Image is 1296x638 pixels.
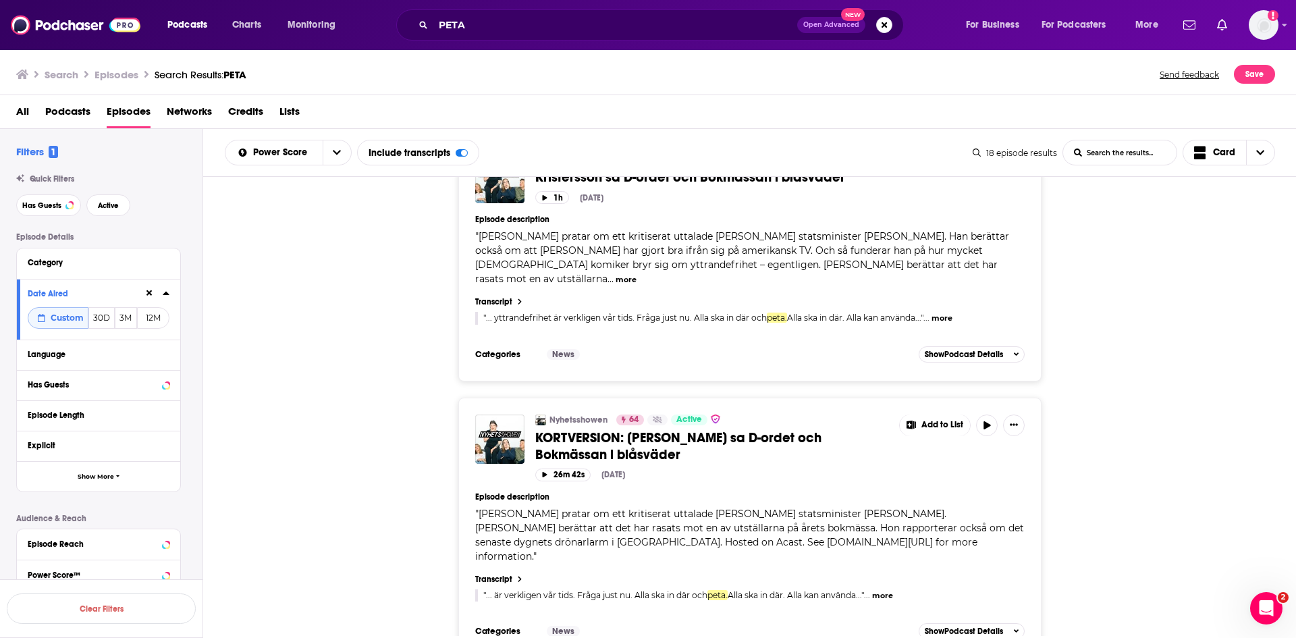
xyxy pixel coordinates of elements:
[475,349,536,360] h3: Categories
[486,590,707,600] span: ... är verkligen vår tids. Fråga just nu. Alla ska in där och
[78,473,114,481] span: Show More
[1249,10,1278,40] img: User Profile
[483,313,923,323] a: "... yttrandefrihet är verkligen vår tids. Fråga just nu. Alla ska in där ochpeta.Alla ska in där...
[323,140,351,165] button: open menu
[16,514,181,523] p: Audience & Reach
[535,169,890,186] a: Kristersson sa D-ordet och Bokmässan i blåsväder
[475,415,524,464] img: KORTVERSION: Kristersson sa D-ordet och Bokmässan i blåsväder
[547,349,580,360] a: News
[228,101,263,128] a: Credits
[932,313,952,324] button: more
[28,406,169,423] button: Episode Length
[475,492,1025,502] h4: Episode description
[1268,10,1278,21] svg: Add a profile image
[475,230,1009,285] span: "
[45,101,90,128] a: Podcasts
[841,8,865,21] span: New
[483,590,864,600] a: "... är verkligen vår tids. Fråga just nu. Alla ska in där ochpeta.Alla ska in där. Alla kan anvä...
[115,307,138,329] button: 3M
[28,289,135,298] div: Date Aired
[28,437,169,454] button: Explicit
[167,16,207,34] span: Podcasts
[1249,10,1278,40] button: Show profile menu
[475,154,524,203] img: Kristersson sa D-ordet och Bokmässan i blåsväder
[279,101,300,128] span: Lists
[601,470,625,479] div: [DATE]
[767,313,787,323] span: peta.
[223,68,246,81] span: PETA
[787,313,921,323] span: Alla ska in där. Alla kan använda...
[535,469,591,481] button: 26m 42s
[1042,16,1106,34] span: For Podcasters
[28,410,161,420] div: Episode Length
[923,313,929,323] span: ...
[17,461,180,491] button: Show More
[535,429,890,463] a: KORTVERSION: [PERSON_NAME] sa D-ordet och Bokmässan i blåsväder
[797,17,865,33] button: Open AdvancedNew
[966,16,1019,34] span: For Business
[925,627,1003,636] span: Show Podcast Details
[547,626,580,637] a: News
[49,146,58,158] span: 1
[864,590,870,600] span: ...
[872,590,893,602] button: more
[28,285,144,302] button: Date Aired
[900,415,970,436] button: Show More Button
[1278,592,1289,603] span: 2
[607,273,614,285] span: ...
[475,575,1025,584] a: Transcript
[278,14,353,36] button: open menu
[580,193,603,203] div: [DATE]
[549,415,607,425] a: Nyhetsshowen
[535,415,546,425] a: Nyhetsshowen
[253,148,312,157] span: Power Score
[28,539,158,549] div: Episode Reach
[921,420,963,430] span: Add to List
[1003,415,1025,436] button: Show More Button
[535,191,569,204] button: 1h
[925,350,1003,359] span: Show Podcast Details
[223,14,269,36] a: Charts
[956,14,1036,36] button: open menu
[28,570,158,580] div: Power Score™
[16,232,181,242] p: Episode Details
[433,14,797,36] input: Search podcasts, credits, & more...
[1234,65,1275,84] button: Save
[28,441,161,450] div: Explicit
[7,593,196,624] button: Clear Filters
[225,148,323,157] button: open menu
[919,346,1025,363] button: ShowPodcast Details
[22,202,61,209] span: Has Guests
[671,415,707,425] a: Active
[535,429,821,463] span: KORTVERSION: [PERSON_NAME] sa D-ordet och Bokmässan i blåsväder
[710,413,721,425] img: verified Badge
[728,590,861,600] span: Alla ska in där. Alla kan använda...
[167,101,212,128] span: Networks
[1213,148,1235,157] span: Card
[16,145,58,158] h2: Filters
[11,12,140,38] img: Podchaser - Follow, Share and Rate Podcasts
[225,140,352,165] h2: Choose List sort
[616,415,644,425] a: 64
[30,174,74,184] span: Quick Filters
[1135,16,1158,34] span: More
[475,297,1025,307] a: Transcript
[28,535,169,552] button: Episode Reach
[1250,592,1282,624] iframe: Intercom live chat
[475,508,1024,562] span: [PERSON_NAME] pratar om ett kritiserat uttalade [PERSON_NAME] statsminister [PERSON_NAME]. [PERSO...
[28,346,169,363] button: Language
[28,254,169,271] button: Category
[357,140,479,165] div: Include transcripts
[475,215,1025,224] h4: Episode description
[155,68,246,81] div: Search Results:
[16,101,29,128] span: All
[475,230,1009,285] span: [PERSON_NAME] pratar om ett kritiserat uttalade [PERSON_NAME] statsminister [PERSON_NAME]. Han be...
[616,274,637,286] button: more
[107,101,151,128] a: Episodes
[155,68,246,81] a: Search Results:PETA
[137,307,169,329] button: 12M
